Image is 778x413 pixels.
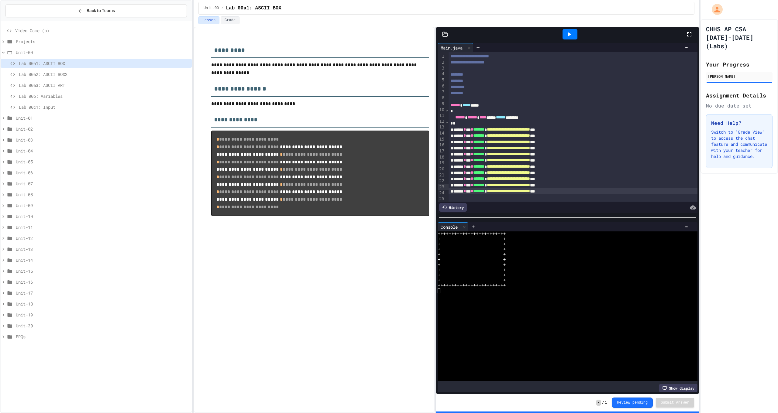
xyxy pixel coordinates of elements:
div: Console [438,224,461,230]
span: - [596,400,601,406]
div: 19 [438,160,445,166]
span: Unit-01 [16,115,189,121]
span: + + [438,247,506,252]
div: [PERSON_NAME] [708,73,771,79]
span: + + [438,268,506,273]
button: Back to Teams [5,4,187,17]
iframe: chat widget [752,389,772,407]
span: + + [438,252,506,257]
span: Unit-05 [16,159,189,165]
span: + + [438,257,506,262]
p: Switch to "Grade View" to access the chat feature and communicate with your teacher for help and ... [711,129,767,159]
span: Lab 00b: Variables [19,93,189,99]
div: 2 [438,60,445,66]
span: Unit-00 [204,6,219,11]
span: + + [438,237,506,242]
div: Console [438,222,468,231]
div: 11 [438,113,445,119]
span: Projects [16,38,189,45]
div: 22 [438,178,445,184]
span: Unit-14 [16,257,189,263]
div: 25 [438,196,445,202]
span: + + [438,262,506,268]
span: +++++++++++++++++++++++++ [438,231,506,237]
div: 26 [438,202,445,207]
button: Submit Answer [656,398,694,408]
span: Unit-03 [16,137,189,143]
div: 16 [438,142,445,148]
div: History [439,203,467,212]
div: 18 [438,154,445,160]
div: No due date set [706,102,773,109]
span: Lab 00a1: ASCII BOX [226,5,281,12]
div: 14 [438,130,445,136]
div: 3 [438,65,445,71]
h2: Your Progress [706,60,773,69]
span: Lab 00c1: Input [19,104,189,110]
div: 6 [438,83,445,89]
iframe: chat widget [728,362,772,388]
span: Unit-17 [16,290,189,296]
span: Unit-00 [16,49,189,56]
div: 10 [438,107,445,113]
span: Video Game (b) [15,27,189,34]
span: Fold line [445,107,448,112]
span: Unit-11 [16,224,189,230]
span: +++++++++++++++++++++++++ [438,283,506,288]
span: Unit-19 [16,312,189,318]
span: Unit-07 [16,180,189,187]
div: 5 [438,77,445,83]
div: 20 [438,166,445,172]
span: Unit-15 [16,268,189,274]
button: Grade [221,16,239,24]
span: + + [438,273,506,278]
div: My Account [705,2,724,16]
div: Show display [659,384,697,392]
span: Unit-20 [16,323,189,329]
span: / [602,400,604,405]
div: 7 [438,89,445,95]
div: 23 [438,184,445,190]
div: 15 [438,136,445,142]
span: + + [438,242,506,247]
span: FRQs [16,333,189,340]
span: Unit-13 [16,246,189,252]
div: 21 [438,172,445,178]
div: 4 [438,71,445,77]
div: 24 [438,190,445,196]
span: Lab 00a2: ASCII BOX2 [19,71,189,77]
span: Unit-16 [16,279,189,285]
span: / [221,6,223,11]
h3: Need Help? [711,119,767,127]
span: Lab 00a1: ASCII BOX [19,60,189,67]
span: Unit-04 [16,148,189,154]
button: Lesson [198,16,219,24]
span: Unit-06 [16,169,189,176]
button: Review pending [612,398,653,408]
div: 8 [438,95,445,101]
span: Fold line [445,119,448,124]
div: 17 [438,148,445,154]
span: + + [438,278,506,283]
span: Lab 00a3: ASCII ART [19,82,189,88]
div: Main.java [438,45,466,51]
div: 9 [438,101,445,107]
div: 13 [438,124,445,130]
span: Unit-10 [16,213,189,220]
div: Main.java [438,43,473,52]
span: Unit-08 [16,191,189,198]
span: 1 [605,400,607,405]
span: Submit Answer [661,400,689,405]
span: Back to Teams [87,8,115,14]
h1: CHHS AP CSA [DATE]-[DATE] (Labs) [706,25,773,50]
div: 12 [438,118,445,124]
span: Unit-02 [16,126,189,132]
span: Unit-18 [16,301,189,307]
div: 1 [438,53,445,60]
h2: Assignment Details [706,91,773,100]
span: Unit-09 [16,202,189,209]
span: Unit-12 [16,235,189,241]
